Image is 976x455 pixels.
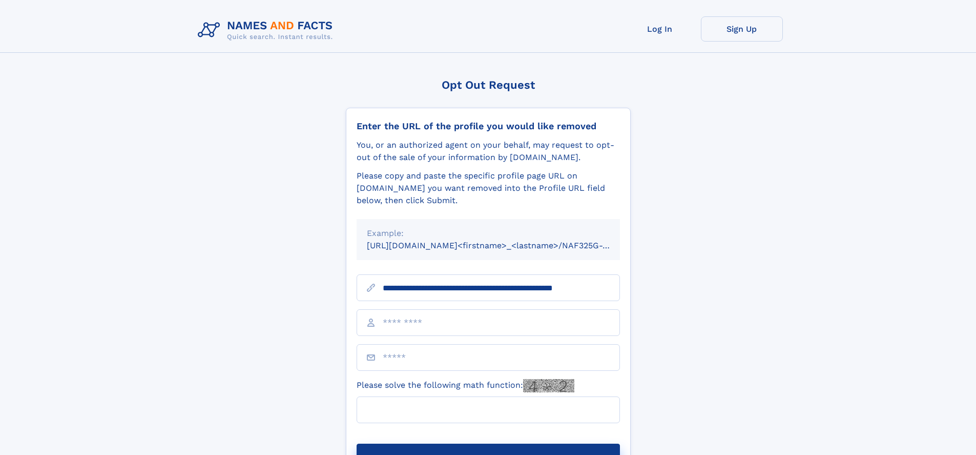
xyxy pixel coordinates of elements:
label: Please solve the following math function: [357,379,574,392]
div: You, or an authorized agent on your behalf, may request to opt-out of the sale of your informatio... [357,139,620,164]
a: Sign Up [701,16,783,42]
div: Enter the URL of the profile you would like removed [357,121,620,132]
img: Logo Names and Facts [194,16,341,44]
a: Log In [619,16,701,42]
div: Opt Out Request [346,78,631,91]
div: Example: [367,227,610,240]
div: Please copy and paste the specific profile page URL on [DOMAIN_NAME] you want removed into the Pr... [357,170,620,207]
small: [URL][DOMAIN_NAME]<firstname>_<lastname>/NAF325G-xxxxxxxx [367,241,639,250]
